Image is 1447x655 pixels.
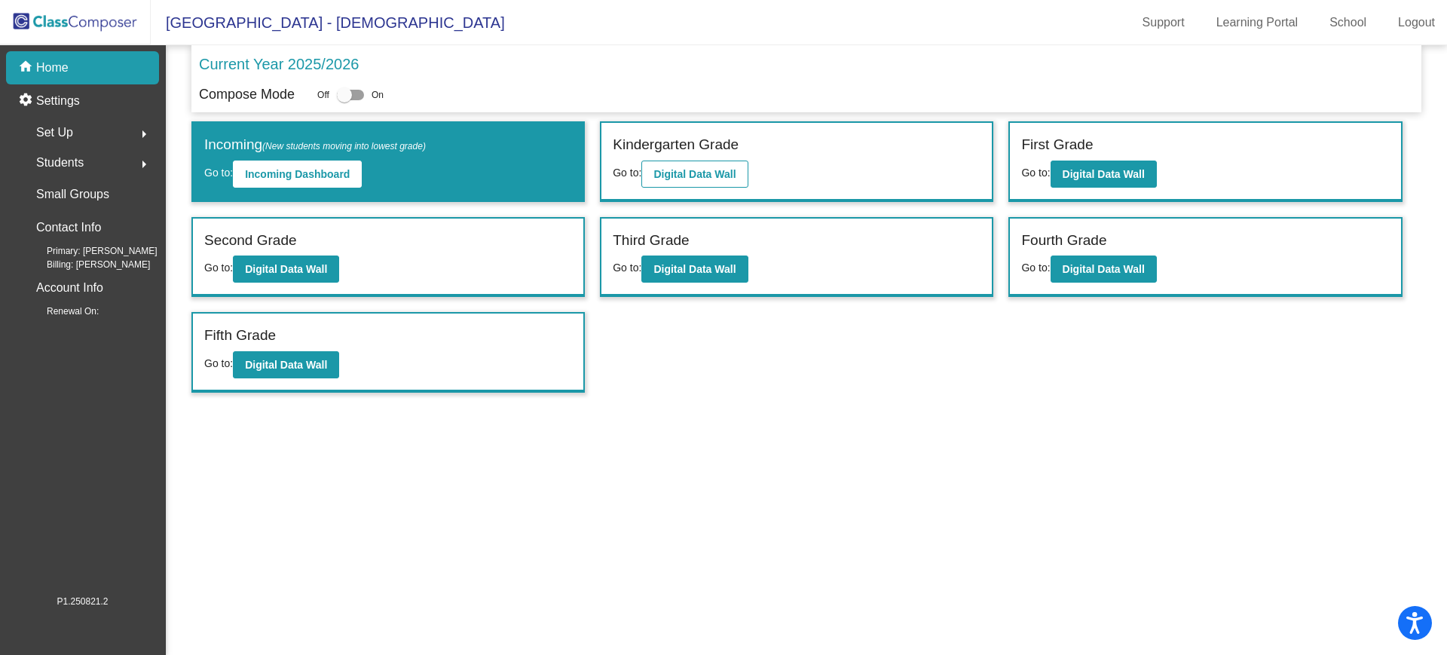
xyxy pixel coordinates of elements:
span: [GEOGRAPHIC_DATA] - [DEMOGRAPHIC_DATA] [151,11,505,35]
span: Go to: [1021,262,1050,274]
span: Go to: [204,357,233,369]
mat-icon: settings [18,92,36,110]
mat-icon: home [18,59,36,77]
label: Kindergarten Grade [613,134,739,156]
mat-icon: arrow_right [135,125,153,143]
label: Third Grade [613,230,689,252]
button: Digital Data Wall [1051,161,1157,188]
b: Digital Data Wall [1063,168,1145,180]
span: Go to: [204,167,233,179]
span: Billing: [PERSON_NAME] [23,258,150,271]
label: Incoming [204,134,426,156]
p: Current Year 2025/2026 [199,53,359,75]
p: Compose Mode [199,84,295,105]
button: Digital Data Wall [233,351,339,378]
span: Go to: [204,262,233,274]
span: Students [36,152,84,173]
span: Renewal On: [23,305,99,318]
button: Digital Data Wall [1051,256,1157,283]
a: Learning Portal [1204,11,1311,35]
p: Account Info [36,277,103,298]
b: Digital Data Wall [653,263,736,275]
label: First Grade [1021,134,1093,156]
mat-icon: arrow_right [135,155,153,173]
span: Go to: [613,167,641,179]
span: Off [317,88,329,102]
p: Home [36,59,69,77]
b: Incoming Dashboard [245,168,350,180]
span: Primary: [PERSON_NAME] [23,244,158,258]
span: Go to: [613,262,641,274]
a: Logout [1386,11,1447,35]
b: Digital Data Wall [245,263,327,275]
span: (New students moving into lowest grade) [262,141,426,152]
b: Digital Data Wall [653,168,736,180]
a: Support [1130,11,1197,35]
span: Set Up [36,122,73,143]
button: Digital Data Wall [641,161,748,188]
b: Digital Data Wall [245,359,327,371]
label: Second Grade [204,230,297,252]
p: Contact Info [36,217,101,238]
b: Digital Data Wall [1063,263,1145,275]
p: Settings [36,92,80,110]
label: Fifth Grade [204,325,276,347]
button: Digital Data Wall [233,256,339,283]
span: Go to: [1021,167,1050,179]
button: Incoming Dashboard [233,161,362,188]
button: Digital Data Wall [641,256,748,283]
label: Fourth Grade [1021,230,1106,252]
p: Small Groups [36,184,109,205]
a: School [1317,11,1378,35]
span: On [372,88,384,102]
